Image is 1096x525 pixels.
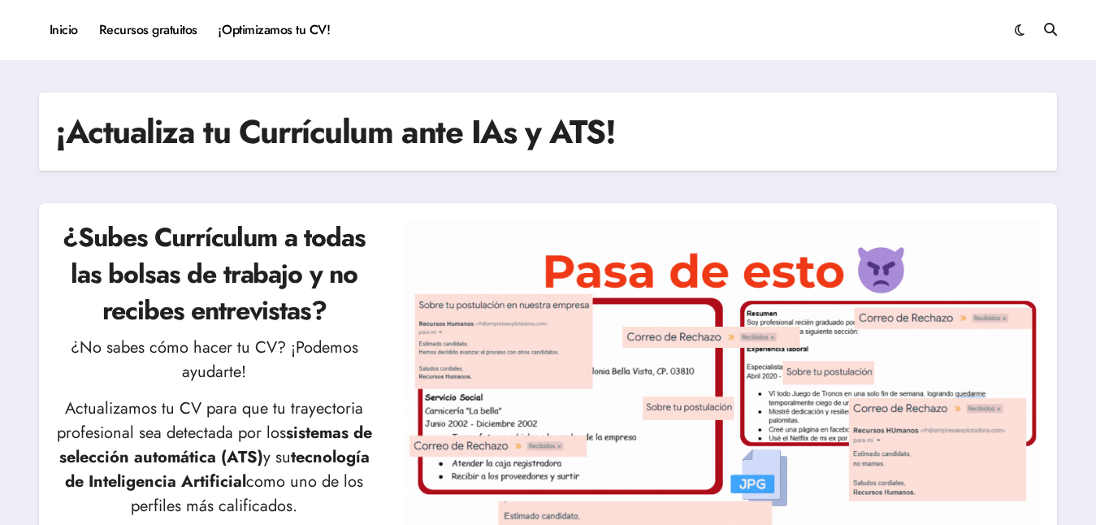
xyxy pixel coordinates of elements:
p: ¿No sabes cómo hacer tu CV? ¡Podemos ayudarte! [55,336,373,384]
a: Inicio [39,8,89,52]
h1: ¡Actualiza tu Currículum ante IAs y ATS! [55,109,615,154]
a: ¡Optimizamos tu CV! [208,8,340,52]
p: Actualizamos tu CV para que tu trayectoria profesional sea detectada por los y su como uno de los... [55,397,373,518]
strong: sistemas de selección automática (ATS) [59,421,372,469]
h2: ¿Subes Currículum a todas las bolsas de trabajo y no recibes entrevistas? [55,219,373,328]
a: Recursos gratuitos [89,8,208,52]
strong: tecnología de Inteligencia Artificial [65,445,370,493]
